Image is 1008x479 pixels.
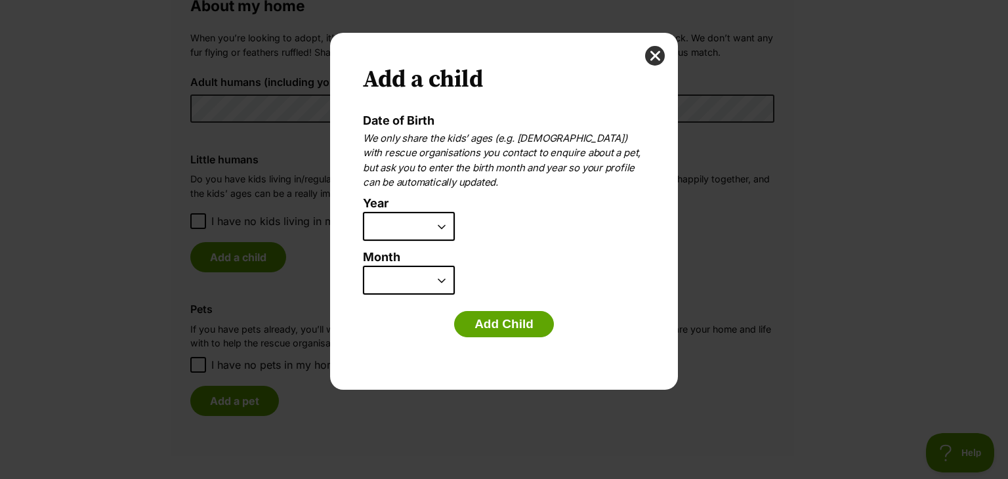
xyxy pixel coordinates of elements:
[363,251,645,264] label: Month
[1,1,12,12] img: consumer-privacy-logo.png
[363,197,639,211] label: Year
[645,46,665,66] button: close
[363,114,434,127] label: Date of Birth
[363,66,645,94] h2: Add a child
[363,131,645,190] p: We only share the kids’ ages (e.g. [DEMOGRAPHIC_DATA]) with rescue organisations you contact to e...
[454,311,554,337] button: Add Child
